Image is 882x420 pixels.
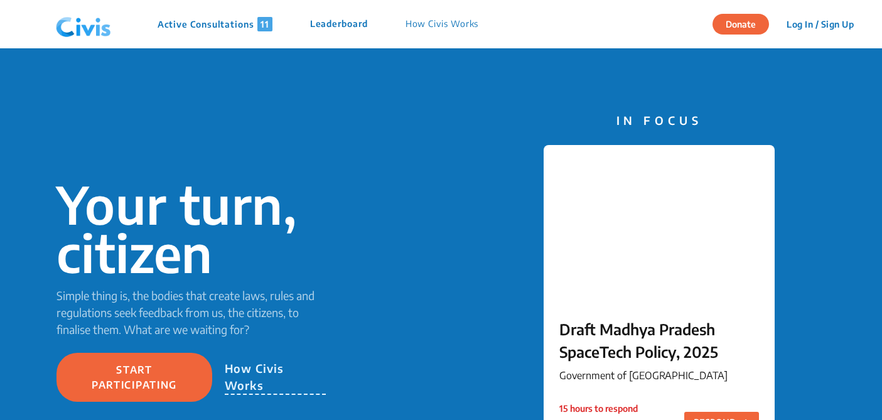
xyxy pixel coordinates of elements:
[310,17,368,31] p: Leaderboard
[559,402,638,415] p: 15 hours to respond
[56,180,326,277] p: Your turn, citizen
[544,112,775,129] p: IN FOCUS
[56,287,326,338] p: Simple thing is, the bodies that create laws, rules and regulations seek feedback from us, the ci...
[713,14,769,35] button: Donate
[778,14,862,34] button: Log In / Sign Up
[51,6,116,43] img: navlogo.png
[158,17,272,31] p: Active Consultations
[559,368,759,383] p: Government of [GEOGRAPHIC_DATA]
[559,318,759,363] p: Draft Madhya Pradesh SpaceTech Policy, 2025
[225,360,326,395] p: How Civis Works
[713,17,778,30] a: Donate
[56,353,212,402] button: Start participating
[406,17,479,31] p: How Civis Works
[257,17,272,31] span: 11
